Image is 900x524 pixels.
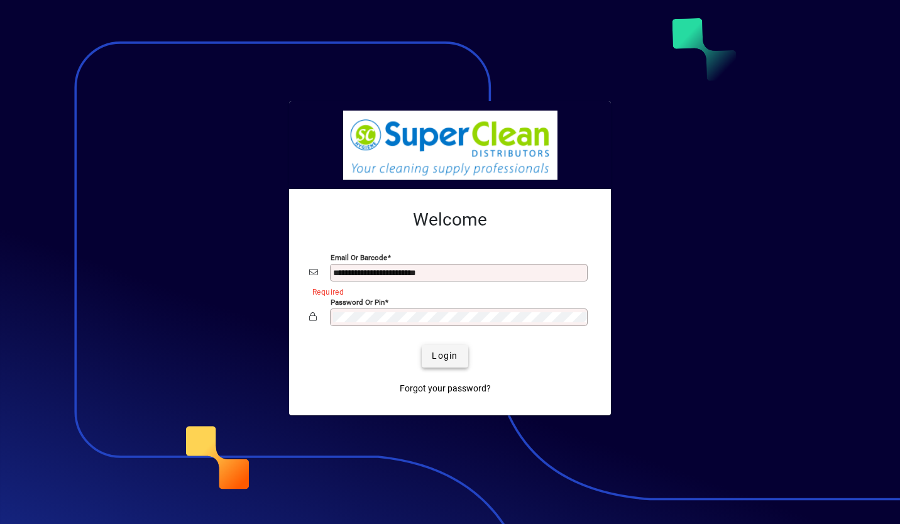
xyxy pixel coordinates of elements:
h2: Welcome [309,209,591,231]
mat-label: Password or Pin [331,297,385,306]
span: Forgot your password? [400,382,491,395]
button: Login [422,345,468,368]
span: Login [432,349,458,363]
mat-label: Email or Barcode [331,253,387,261]
mat-error: Required [312,285,581,298]
a: Forgot your password? [395,378,496,400]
